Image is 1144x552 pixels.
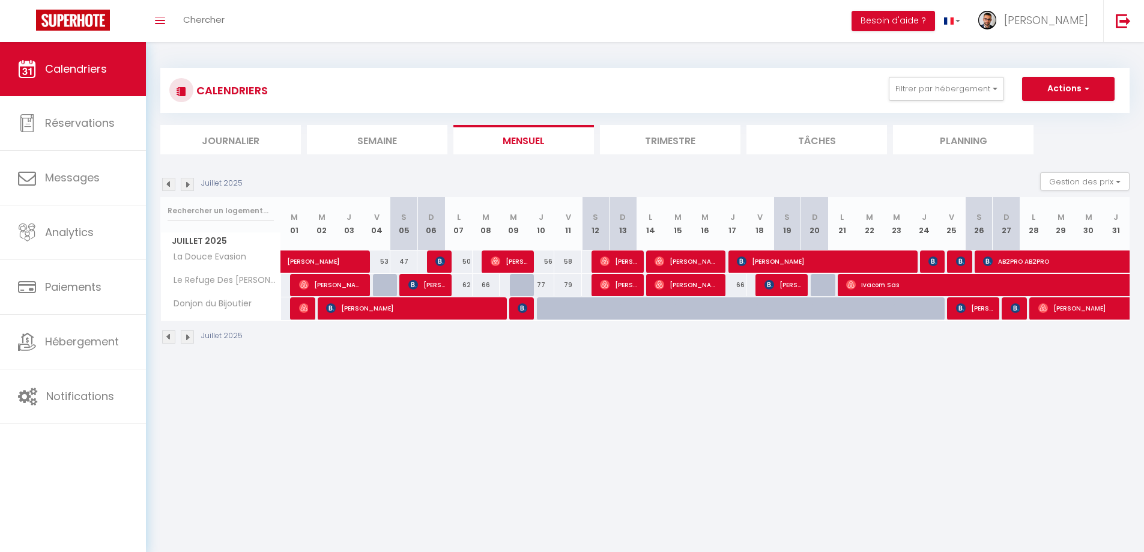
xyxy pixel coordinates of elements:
span: Donjon du Bijoutier [163,297,255,311]
span: Chercher [183,13,225,26]
span: La Douce Evasion [163,250,249,264]
th: 18 [746,197,774,250]
span: [PERSON_NAME] [956,297,993,320]
th: 19 [773,197,801,250]
abbr: M [701,211,709,223]
li: Semaine [307,125,447,154]
span: [PERSON_NAME] [737,250,912,273]
th: 02 [308,197,336,250]
abbr: J [1113,211,1118,223]
div: 56 [527,250,555,273]
span: [PERSON_NAME] [287,244,370,267]
div: 62 [445,274,473,296]
th: 31 [1102,197,1130,250]
abbr: M [482,211,489,223]
th: 22 [856,197,883,250]
span: Messages [45,170,100,185]
button: Actions [1022,77,1115,101]
th: 10 [527,197,555,250]
th: 17 [719,197,746,250]
abbr: S [401,211,407,223]
div: 79 [554,274,582,296]
th: 11 [554,197,582,250]
button: Ouvrir le widget de chat LiveChat [10,5,46,41]
span: [PERSON_NAME] [435,250,444,273]
span: Juillet 2025 [161,232,280,250]
abbr: L [840,211,844,223]
span: Hébergement [45,334,119,349]
th: 21 [828,197,856,250]
li: Tâches [746,125,887,154]
span: [PERSON_NAME] [299,297,308,320]
span: [PERSON_NAME] [518,297,527,320]
img: Super Booking [36,10,110,31]
span: [PERSON_NAME] [956,250,965,273]
span: Paiements [45,279,101,294]
input: Rechercher un logement... [168,200,274,222]
span: [PERSON_NAME] [600,273,637,296]
abbr: J [347,211,351,223]
span: [PERSON_NAME] [600,250,637,273]
th: 09 [500,197,527,250]
th: 08 [473,197,500,250]
abbr: M [674,211,682,223]
div: 77 [527,274,555,296]
div: 47 [390,250,418,273]
div: 66 [719,274,746,296]
img: ... [978,11,996,29]
abbr: S [784,211,790,223]
abbr: D [620,211,626,223]
th: 06 [417,197,445,250]
th: 20 [801,197,829,250]
th: 07 [445,197,473,250]
span: [PERSON_NAME] [1004,13,1088,28]
th: 04 [363,197,390,250]
abbr: S [593,211,598,223]
th: 29 [1047,197,1075,250]
abbr: V [566,211,571,223]
span: [PERSON_NAME] [PERSON_NAME] [1011,297,1020,320]
th: 05 [390,197,418,250]
abbr: D [1003,211,1009,223]
span: Réservations [45,115,115,130]
span: [PERSON_NAME] [928,250,937,273]
th: 28 [1020,197,1048,250]
span: [PERSON_NAME] [655,250,719,273]
span: [PERSON_NAME] [764,273,801,296]
th: 03 [336,197,363,250]
div: 58 [554,250,582,273]
th: 27 [993,197,1020,250]
abbr: J [730,211,735,223]
div: 50 [445,250,473,273]
p: Juillet 2025 [201,330,243,342]
div: 66 [473,274,500,296]
span: Notifications [46,389,114,404]
span: Le Refuge Des [PERSON_NAME] [163,274,283,287]
th: 16 [691,197,719,250]
th: 13 [610,197,637,250]
th: 30 [1075,197,1103,250]
h3: CALENDRIERS [193,77,268,104]
abbr: V [757,211,763,223]
abbr: J [922,211,927,223]
th: 24 [910,197,938,250]
th: 01 [281,197,309,250]
li: Planning [893,125,1034,154]
abbr: M [1058,211,1065,223]
abbr: D [812,211,818,223]
span: [PERSON_NAME] [408,273,445,296]
abbr: L [1032,211,1035,223]
th: 15 [664,197,692,250]
th: 12 [582,197,610,250]
li: Journalier [160,125,301,154]
abbr: D [428,211,434,223]
th: 14 [637,197,664,250]
span: Analytics [45,225,94,240]
button: Besoin d'aide ? [852,11,935,31]
li: Mensuel [453,125,594,154]
span: Calendriers [45,61,107,76]
th: 23 [883,197,911,250]
abbr: S [976,211,982,223]
abbr: V [949,211,954,223]
li: Trimestre [600,125,740,154]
